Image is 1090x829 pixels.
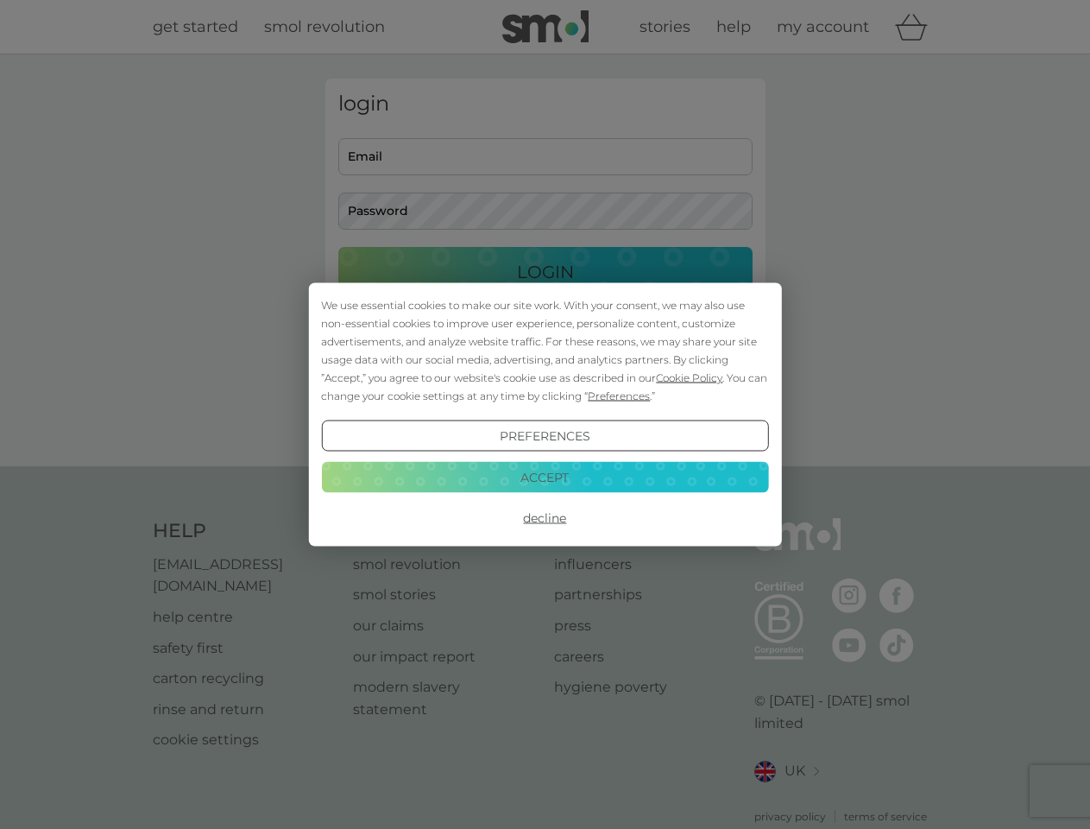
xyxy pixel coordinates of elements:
[321,421,768,452] button: Preferences
[321,503,768,534] button: Decline
[588,389,650,402] span: Preferences
[321,296,768,405] div: We use essential cookies to make our site work. With your consent, we may also use non-essential ...
[321,461,768,492] button: Accept
[656,371,722,384] span: Cookie Policy
[308,283,781,547] div: Cookie Consent Prompt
